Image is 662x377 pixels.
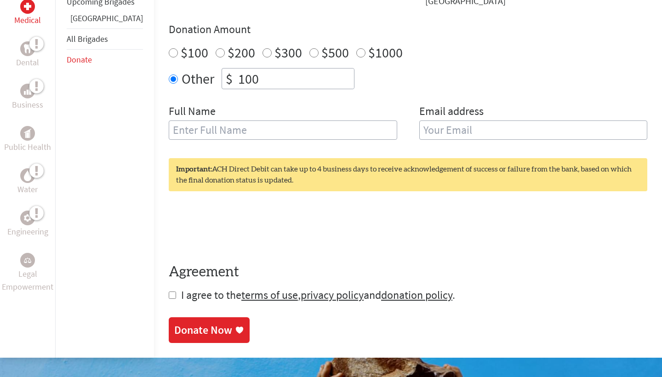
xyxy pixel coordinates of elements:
a: [GEOGRAPHIC_DATA] [70,13,143,23]
span: I agree to the , and . [181,288,455,302]
a: terms of use [241,288,298,302]
div: Public Health [20,126,35,141]
div: Dental [20,41,35,56]
img: Legal Empowerment [24,257,31,263]
label: $300 [274,44,302,61]
p: Medical [14,14,41,27]
img: Medical [24,3,31,10]
strong: Important: [176,166,212,173]
div: Water [20,168,35,183]
div: Legal Empowerment [20,253,35,268]
p: Legal Empowerment [2,268,53,293]
a: Donate Now [169,317,250,343]
div: Business [20,84,35,98]
li: Greece [67,12,143,29]
img: Business [24,87,31,95]
p: Engineering [7,225,48,238]
h4: Donation Amount [169,22,647,37]
img: Public Health [24,129,31,138]
p: Dental [16,56,39,69]
label: $1000 [368,44,403,61]
a: WaterWater [17,168,38,196]
img: Water [24,171,31,181]
a: Public HealthPublic Health [4,126,51,154]
div: Donate Now [174,323,232,337]
li: All Brigades [67,29,143,50]
label: $200 [228,44,255,61]
input: Enter Amount [236,69,354,89]
p: Business [12,98,43,111]
a: donation policy [381,288,452,302]
label: Email address [419,104,484,120]
li: Donate [67,50,143,70]
p: Water [17,183,38,196]
a: privacy policy [301,288,364,302]
label: Full Name [169,104,216,120]
a: All Brigades [67,34,108,44]
img: Dental [24,45,31,53]
iframe: reCAPTCHA [169,210,308,246]
p: Public Health [4,141,51,154]
h4: Agreement [169,264,647,280]
div: ACH Direct Debit can take up to 4 business days to receive acknowledgement of success or failure ... [169,158,647,191]
a: BusinessBusiness [12,84,43,111]
div: Engineering [20,211,35,225]
a: Donate [67,54,92,65]
label: $100 [181,44,208,61]
a: DentalDental [16,41,39,69]
input: Enter Full Name [169,120,397,140]
img: Engineering [24,214,31,222]
div: $ [222,69,236,89]
label: Other [182,68,214,89]
input: Your Email [419,120,648,140]
a: Legal EmpowermentLegal Empowerment [2,253,53,293]
a: EngineeringEngineering [7,211,48,238]
label: $500 [321,44,349,61]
